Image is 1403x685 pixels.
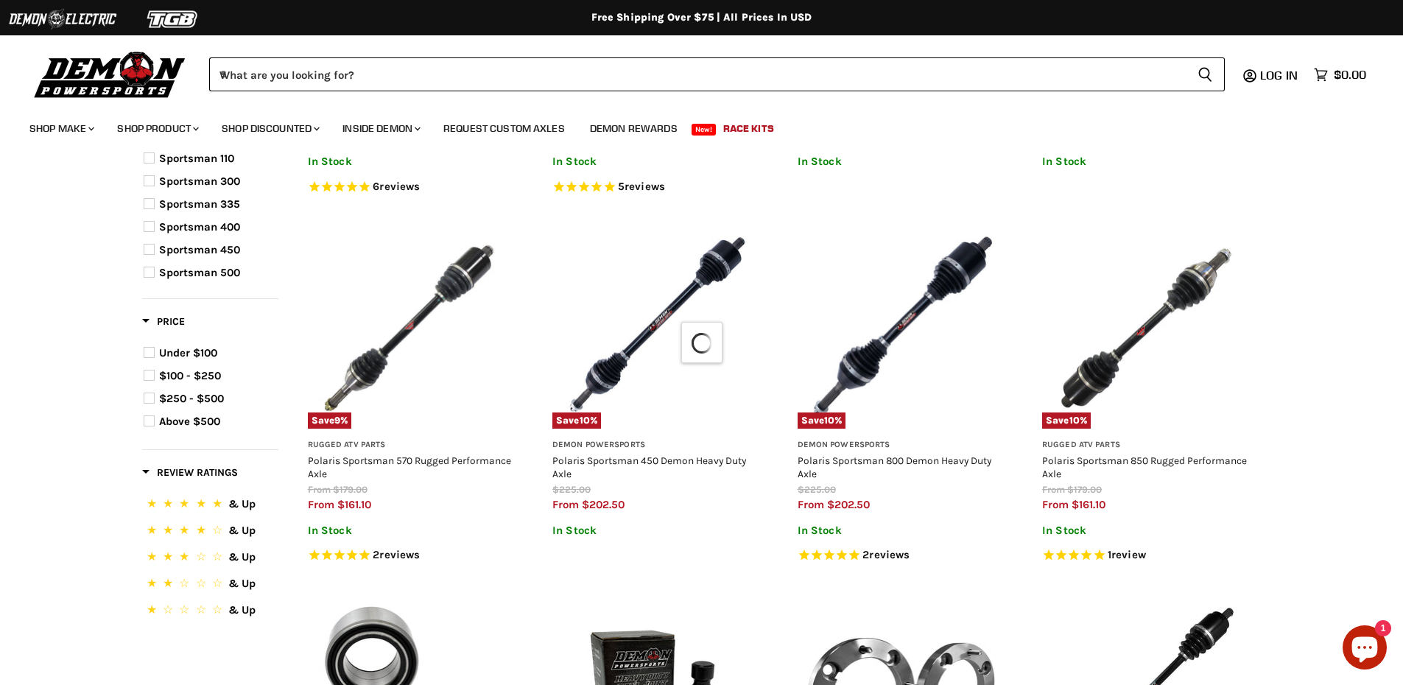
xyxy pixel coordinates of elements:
[118,5,228,33] img: TGB Logo 2
[552,440,761,451] h3: Demon Powersports
[308,155,516,168] p: In Stock
[159,152,234,165] span: Sportsman 110
[228,577,256,590] span: & Up
[552,155,761,168] p: In Stock
[144,575,277,596] button: 2 Stars.
[308,484,331,495] span: from
[159,175,240,188] span: Sportsman 300
[144,521,277,543] button: 4 Stars.
[552,221,761,429] img: Polaris Sportsman 450 Demon Heavy Duty Axle
[869,548,910,561] span: reviews
[373,548,420,561] span: 2 reviews
[1042,484,1065,495] span: from
[228,603,256,616] span: & Up
[1042,440,1251,451] h3: Rugged ATV Parts
[159,392,224,405] span: $250 - $500
[552,454,746,479] a: Polaris Sportsman 450 Demon Heavy Duty Axle
[798,155,1006,168] p: In Stock
[159,197,240,211] span: Sportsman 335
[1042,454,1247,479] a: Polaris Sportsman 850 Rugged Performance Axle
[1307,64,1374,85] a: $0.00
[308,180,516,195] span: Rated 5.0 out of 5 stars 6 reviews
[432,113,576,144] a: Request Custom Axles
[7,5,118,33] img: Demon Electric Logo 2
[1108,548,1146,561] span: 1 reviews
[308,221,516,429] img: Polaris Sportsman 570 Rugged Performance Axle
[618,180,665,193] span: 5 reviews
[228,524,256,537] span: & Up
[1042,498,1069,511] span: from
[798,524,1006,537] p: In Stock
[142,466,238,484] button: Filter by Review Ratings
[308,412,352,429] span: Save %
[337,498,371,511] span: $161.10
[862,548,910,561] span: 2 reviews
[798,221,1006,429] a: Polaris Sportsman 800 Demon Heavy Duty AxleSave10%
[625,180,665,193] span: reviews
[29,48,191,100] img: Demon Powersports
[142,466,238,479] span: Review Ratings
[1067,484,1102,495] span: $179.00
[1260,68,1298,82] span: Log in
[798,454,991,479] a: Polaris Sportsman 800 Demon Heavy Duty Axle
[692,124,717,136] span: New!
[308,524,516,537] p: In Stock
[18,108,1362,144] ul: Main menu
[373,180,420,193] span: 6 reviews
[209,57,1186,91] input: When autocomplete results are available use up and down arrows to review and enter to select
[824,415,834,426] span: 10
[228,550,256,563] span: & Up
[580,415,590,426] span: 10
[18,113,103,144] a: Shop Make
[1111,548,1146,561] span: review
[211,113,328,144] a: Shop Discounted
[1042,548,1251,563] span: Rated 5.0 out of 5 stars 1 reviews
[142,315,185,333] button: Filter by Price
[1042,155,1251,168] p: In Stock
[1069,415,1080,426] span: 10
[209,57,1225,91] form: Product
[159,346,217,359] span: Under $100
[1072,498,1105,511] span: $161.10
[159,415,220,428] span: Above $500
[712,113,785,144] a: Race Kits
[379,180,420,193] span: reviews
[106,113,208,144] a: Shop Product
[1042,524,1251,537] p: In Stock
[827,498,870,511] span: $202.50
[308,454,511,479] a: Polaris Sportsman 570 Rugged Performance Axle
[159,369,221,382] span: $100 - $250
[798,221,1006,429] img: Polaris Sportsman 800 Demon Heavy Duty Axle
[333,484,368,495] span: $179.00
[552,498,579,511] span: from
[144,548,277,569] button: 3 Stars.
[582,498,625,511] span: $202.50
[159,220,240,233] span: Sportsman 400
[1042,221,1251,429] img: Polaris Sportsman 850 Rugged Performance Axle
[552,484,591,495] span: $225.00
[1042,412,1091,429] span: Save %
[798,548,1006,563] span: Rated 5.0 out of 5 stars 2 reviews
[1338,625,1391,673] inbox-online-store-chat: Shopify online store chat
[552,412,601,429] span: Save %
[798,412,846,429] span: Save %
[1334,68,1366,82] span: $0.00
[798,484,836,495] span: $225.00
[552,180,761,195] span: Rated 5.0 out of 5 stars 5 reviews
[142,315,185,328] span: Price
[308,548,516,563] span: Rated 5.0 out of 5 stars 2 reviews
[228,497,256,510] span: & Up
[798,498,824,511] span: from
[144,495,277,516] button: 5 Stars.
[331,113,429,144] a: Inside Demon
[159,266,240,279] span: Sportsman 500
[1253,68,1307,82] a: Log in
[308,498,334,511] span: from
[379,548,420,561] span: reviews
[159,243,240,256] span: Sportsman 450
[552,221,761,429] a: Polaris Sportsman 450 Demon Heavy Duty AxleSave10%
[1186,57,1225,91] button: Search
[308,440,516,451] h3: Rugged ATV Parts
[144,601,277,622] button: 1 Star.
[798,440,1006,451] h3: Demon Powersports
